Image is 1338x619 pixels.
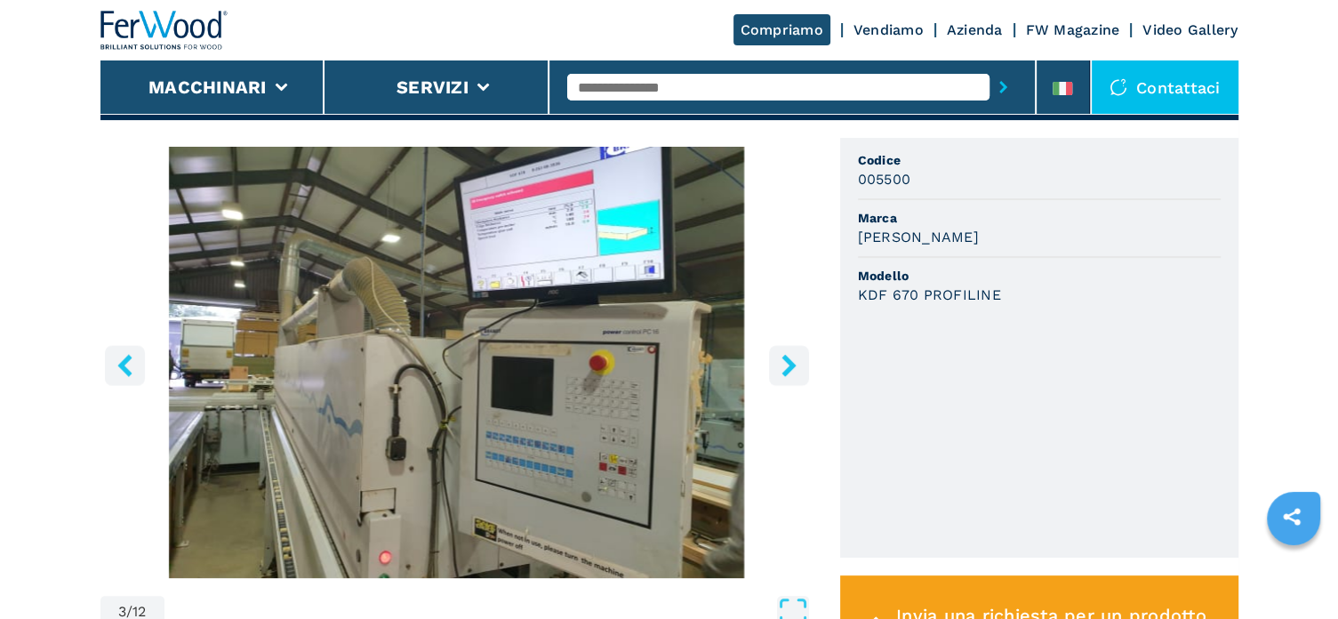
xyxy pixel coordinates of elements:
button: submit-button [989,67,1017,108]
h3: 005500 [858,169,911,189]
span: Marca [858,209,1221,227]
a: Video Gallery [1142,21,1238,38]
h3: [PERSON_NAME] [858,227,979,247]
span: Codice [858,151,1221,169]
button: Macchinari [148,76,267,98]
button: left-button [105,345,145,385]
img: Contattaci [1110,78,1127,96]
h3: KDF 670 PROFILINE [858,285,1001,305]
span: / [126,605,132,619]
a: Azienda [947,21,1003,38]
a: sharethis [1270,494,1314,539]
button: right-button [769,345,809,385]
div: Go to Slide 3 [100,147,813,578]
div: Contattaci [1092,60,1238,114]
a: Vendiamo [853,21,924,38]
span: 12 [132,605,147,619]
img: Ferwood [100,11,228,50]
iframe: Chat [1262,539,1325,606]
span: 3 [118,605,126,619]
a: FW Magazine [1026,21,1120,38]
button: Servizi [397,76,469,98]
img: Bordatrice Singola BRANDT KDF 670 PROFILINE [100,147,813,578]
a: Compriamo [733,14,830,45]
span: Modello [858,267,1221,285]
